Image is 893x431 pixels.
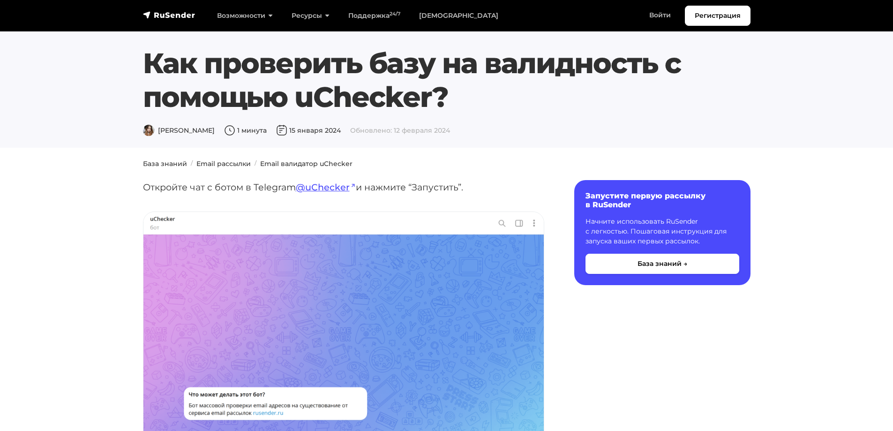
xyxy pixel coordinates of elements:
a: Email валидатор uChecker [260,159,353,168]
span: 1 минута [224,126,267,135]
button: База знаний → [585,254,739,274]
span: 15 января 2024 [276,126,341,135]
a: Возможности [208,6,282,25]
span: Обновлено: 12 февраля 2024 [350,126,450,135]
a: База знаний [143,159,187,168]
a: Ресурсы [282,6,339,25]
nav: breadcrumb [137,159,756,169]
p: Откройте чат с ботом в Telegram и нажмите “Запустить”. [143,180,544,195]
a: [DEMOGRAPHIC_DATA] [410,6,508,25]
h1: Как проверить базу на валидность с помощью uChecker? [143,46,750,114]
a: Поддержка24/7 [339,6,410,25]
img: Время чтения [224,125,235,136]
span: [PERSON_NAME] [143,126,215,135]
a: @uChecker [296,181,356,193]
h6: Запустите первую рассылку в RuSender [585,191,739,209]
a: Войти [640,6,680,25]
img: RuSender [143,10,195,20]
img: Дата публикации [276,125,287,136]
sup: 24/7 [390,11,400,17]
a: Регистрация [685,6,750,26]
a: Email рассылки [196,159,251,168]
p: Начните использовать RuSender с легкостью. Пошаговая инструкция для запуска ваших первых рассылок. [585,217,739,246]
a: Запустите первую рассылку в RuSender Начните использовать RuSender с легкостью. Пошаговая инструк... [574,180,750,285]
